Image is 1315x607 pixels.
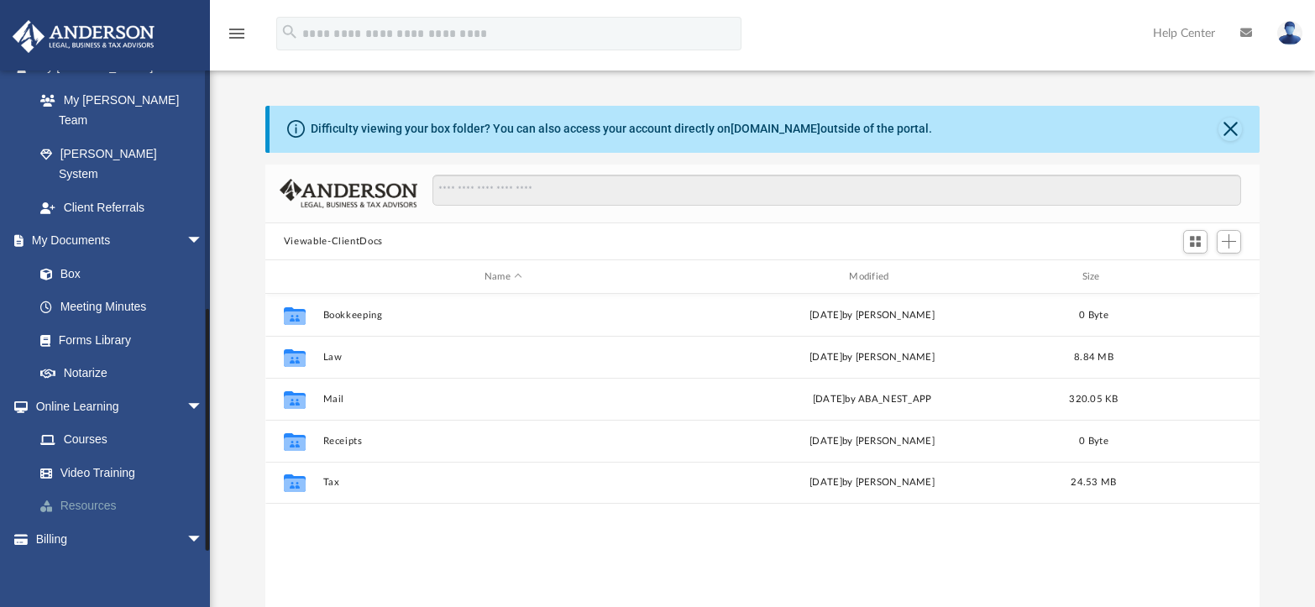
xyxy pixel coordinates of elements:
a: Client Referrals [24,191,220,224]
a: Video Training [24,456,220,489]
a: [PERSON_NAME] System [24,137,220,191]
span: arrow_drop_down [186,390,220,424]
span: arrow_drop_down [186,224,220,259]
button: Add [1217,230,1242,254]
img: Anderson Advisors Platinum Portal [8,20,160,53]
div: [DATE] by ABA_NEST_APP [691,392,1052,407]
a: Forms Library [24,323,212,357]
a: [DOMAIN_NAME] [731,122,820,135]
div: Difficulty viewing your box folder? You can also access your account directly on outside of the p... [311,120,932,138]
a: My [PERSON_NAME] Team [24,83,212,137]
div: by [PERSON_NAME] [691,475,1052,490]
a: Online Learningarrow_drop_down [12,390,228,423]
a: Box [24,257,212,290]
button: Mail [322,394,684,405]
a: Resources [24,489,228,523]
i: search [280,23,299,41]
img: User Pic [1277,21,1302,45]
button: Switch to Grid View [1183,230,1208,254]
span: 8.84 MB [1074,353,1113,362]
div: [DATE] by [PERSON_NAME] [691,434,1052,449]
button: Law [322,352,684,363]
button: Close [1218,118,1242,141]
a: Meeting Minutes [24,290,220,324]
span: 0 Byte [1079,311,1108,320]
div: Modified [691,269,1053,285]
span: [DATE] [809,478,842,487]
input: Search files and folders [432,175,1242,207]
div: Name [322,269,684,285]
a: My Documentsarrow_drop_down [12,224,220,258]
span: 320.05 KB [1069,395,1118,404]
div: [DATE] by [PERSON_NAME] [691,308,1052,323]
div: [DATE] by [PERSON_NAME] [691,350,1052,365]
div: id [273,269,315,285]
span: 24.53 MB [1071,478,1116,487]
button: Viewable-ClientDocs [284,234,383,249]
a: Courses [24,423,228,457]
div: Size [1060,269,1127,285]
a: Notarize [24,357,220,390]
div: id [1134,269,1252,285]
span: 0 Byte [1079,437,1108,446]
button: Bookkeeping [322,310,684,321]
button: Receipts [322,436,684,447]
i: menu [227,24,247,44]
a: Billingarrow_drop_down [12,522,228,556]
span: arrow_drop_down [186,522,220,557]
a: menu [227,32,247,44]
button: Tax [322,478,684,489]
